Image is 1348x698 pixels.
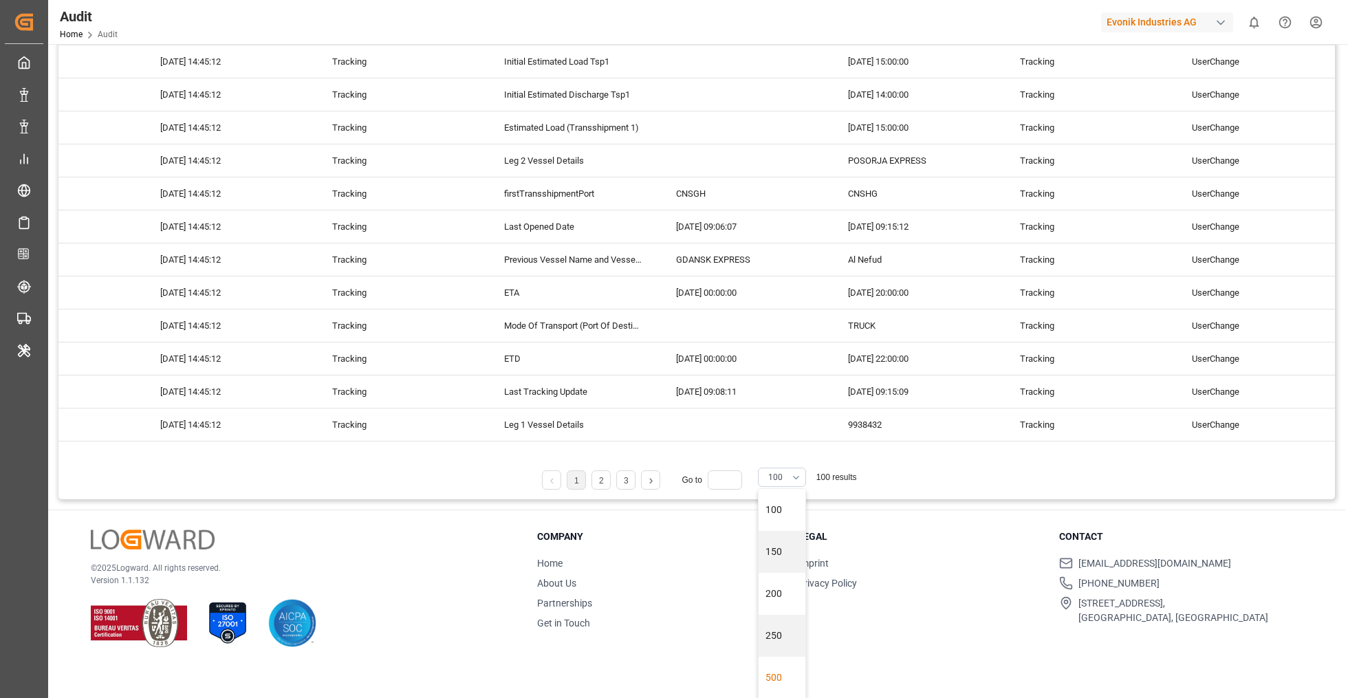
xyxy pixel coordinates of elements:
[624,476,629,486] a: 3
[1003,144,1175,177] div: Tracking
[1175,375,1347,408] div: UserChange
[660,276,831,309] div: [DATE] 00:00:00
[1003,309,1175,342] div: Tracking
[831,210,1003,243] div: [DATE] 09:15:12
[537,558,563,569] a: Home
[488,111,660,144] div: Estimated Load (Transshipment 1)
[660,177,831,210] div: CNSGH
[574,476,579,486] a: 1
[1003,177,1175,210] div: Tracking
[591,470,611,490] li: 2
[1101,9,1239,35] button: Evonik Industries AG
[616,470,635,490] li: 3
[144,45,316,78] div: [DATE] 14:45:12
[316,243,488,276] div: Tracking
[91,599,187,647] img: ISO 9001 & ISO 14001 Certification
[1003,78,1175,111] div: Tracking
[60,6,118,27] div: Audit
[542,470,561,490] li: Previous Page
[488,342,660,375] div: ETD
[1003,276,1175,309] div: Tracking
[60,30,83,39] a: Home
[537,578,576,589] a: About Us
[1175,45,1347,78] div: UserChange
[1175,210,1347,243] div: UserChange
[831,45,1003,78] div: [DATE] 15:00:00
[144,408,316,441] div: [DATE] 14:45:12
[831,111,1003,144] div: [DATE] 15:00:00
[316,375,488,408] div: Tracking
[537,598,592,609] a: Partnerships
[660,210,831,243] div: [DATE] 09:06:07
[488,45,660,78] div: Initial Estimated Load Tsp1
[268,599,316,647] img: AICPA SOC
[144,276,316,309] div: [DATE] 14:45:12
[831,309,1003,342] div: TRUCK
[831,375,1003,408] div: [DATE] 09:15:09
[488,309,660,342] div: Mode Of Transport (Port Of Destination)
[1101,12,1233,32] div: Evonik Industries AG
[831,408,1003,441] div: 9938432
[599,476,604,486] a: 2
[759,531,805,573] div: 150
[316,177,488,210] div: Tracking
[537,530,781,544] h3: Company
[204,599,252,647] img: ISO 27001 Certification
[488,144,660,177] div: Leg 2 Vessel Details
[682,470,747,490] div: Go to
[316,111,488,144] div: Tracking
[488,78,660,111] div: Initial Estimated Discharge Tsp1
[798,578,857,589] a: Privacy Policy
[1003,45,1175,78] div: Tracking
[831,342,1003,375] div: [DATE] 22:00:00
[91,562,503,574] p: © 2025 Logward. All rights reserved.
[1239,7,1270,38] button: show 0 new notifications
[1078,556,1231,571] span: [EMAIL_ADDRESS][DOMAIN_NAME]
[144,177,316,210] div: [DATE] 14:45:12
[144,144,316,177] div: [DATE] 14:45:12
[144,111,316,144] div: [DATE] 14:45:12
[316,78,488,111] div: Tracking
[316,342,488,375] div: Tracking
[641,470,660,490] li: Next Page
[567,470,586,490] li: 1
[1059,530,1303,544] h3: Contact
[1003,243,1175,276] div: Tracking
[1003,342,1175,375] div: Tracking
[144,342,316,375] div: [DATE] 14:45:12
[1175,342,1347,375] div: UserChange
[316,45,488,78] div: Tracking
[1175,144,1347,177] div: UserChange
[1175,408,1347,441] div: UserChange
[488,243,660,276] div: Previous Vessel Name and Vessel Imo
[798,530,1041,544] h3: Legal
[660,375,831,408] div: [DATE] 09:08:11
[759,573,805,615] div: 200
[1003,111,1175,144] div: Tracking
[758,468,806,487] button: close menu
[759,489,805,531] div: 100
[1003,408,1175,441] div: Tracking
[831,243,1003,276] div: Al Nefud
[537,618,590,629] a: Get in Touch
[144,78,316,111] div: [DATE] 14:45:12
[488,210,660,243] div: Last Opened Date
[1003,210,1175,243] div: Tracking
[1078,576,1160,591] span: [PHONE_NUMBER]
[831,276,1003,309] div: [DATE] 20:00:00
[831,177,1003,210] div: CNSHG
[316,408,488,441] div: Tracking
[91,574,503,587] p: Version 1.1.132
[488,375,660,408] div: Last Tracking Update
[1175,177,1347,210] div: UserChange
[316,309,488,342] div: Tracking
[316,144,488,177] div: Tracking
[660,243,831,276] div: GDANSK EXPRESS
[488,408,660,441] div: Leg 1 Vessel Details
[144,243,316,276] div: [DATE] 14:45:12
[316,276,488,309] div: Tracking
[144,309,316,342] div: [DATE] 14:45:12
[1175,111,1347,144] div: UserChange
[316,210,488,243] div: Tracking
